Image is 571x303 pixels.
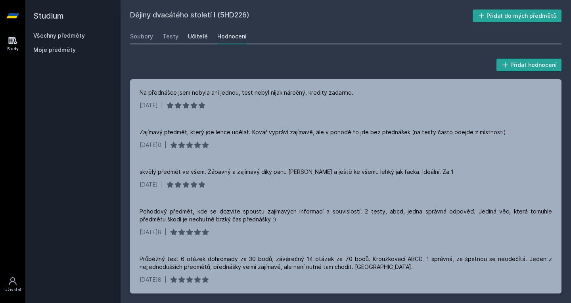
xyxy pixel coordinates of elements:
div: | [161,181,163,189]
div: [DATE]0 [140,141,161,149]
div: Pohodový předmět, kde se dozvíte spoustu zajímavých informací a souvislostí. 2 testy, abcd, jedna... [140,208,552,223]
div: Na přednášce jsem nebyla ani jednou, test nebyl nijak náročný, kredity zadarmo. [140,89,353,97]
div: [DATE] [140,181,158,189]
a: Všechny předměty [33,32,85,39]
div: | [161,101,163,109]
div: Hodnocení [217,32,247,40]
a: Uživatel [2,273,24,297]
div: Soubory [130,32,153,40]
div: Zajímavý předmět, který jde lehce udělat. Kovář vypráví zajímavě, ale v pohodě to jde bez přednáš... [140,128,506,136]
div: Učitelé [188,32,208,40]
div: | [165,228,167,236]
div: Testy [163,32,178,40]
a: Testy [163,29,178,44]
div: skvělý předmět ve všem. Zábavný a zajímavý díky panu [PERSON_NAME] a ještě ke všemu lehký jak fac... [140,168,454,176]
a: Study [2,32,24,56]
div: [DATE]8 [140,276,161,284]
span: Moje předměty [33,46,76,54]
div: [DATE]8 [140,228,161,236]
div: Uživatel [4,287,21,293]
button: Přidat do mých předmětů [473,10,562,22]
div: | [165,276,167,284]
a: Soubory [130,29,153,44]
div: Průběžný test 6 otázek dohromady za 30 bodů, závěrečný 14 otázek za 70 bodů. Kroužkovací ABCD, 1 ... [140,255,552,271]
div: Study [7,46,19,52]
a: Hodnocení [217,29,247,44]
div: [DATE] [140,101,158,109]
h2: Dějiny dvacátého století I (5HD226) [130,10,473,22]
button: Přidat hodnocení [496,59,562,71]
div: | [165,141,167,149]
a: Učitelé [188,29,208,44]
